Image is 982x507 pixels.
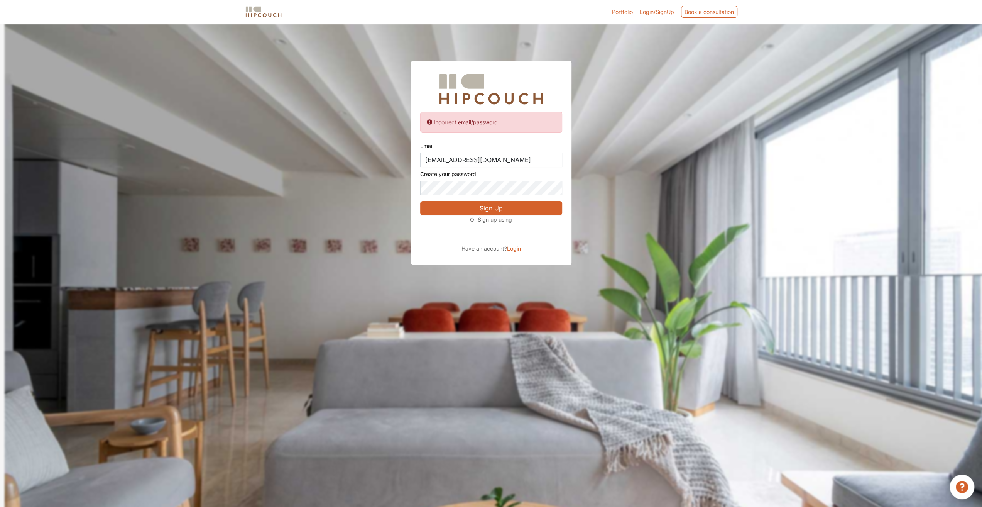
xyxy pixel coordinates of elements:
[416,226,565,243] iframe: Sign in with Google Button
[420,201,562,215] button: Sign Up
[435,70,546,109] img: Hipcouch Logo
[640,8,674,15] span: Login/SignUp
[420,139,433,153] label: Email
[244,5,283,19] img: logo-horizontal.svg
[507,245,521,252] span: Login
[612,8,633,16] a: Portfolio
[420,153,562,167] input: Eg: johndoe@gmail.com
[420,112,562,133] div: Incorrect email/password
[244,3,283,20] span: logo-horizontal.svg
[420,215,562,224] p: Or Sign up using
[420,167,476,181] label: Create your password
[681,6,737,18] div: Book a consultation
[461,245,507,252] span: Have an account?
